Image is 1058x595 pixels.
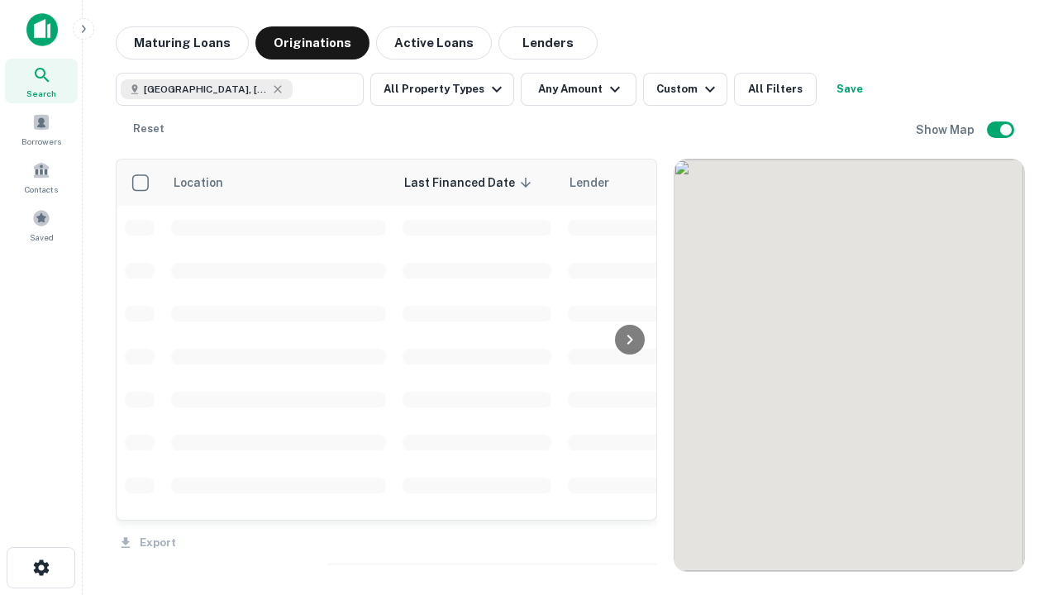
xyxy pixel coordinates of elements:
h6: Show Map [916,121,977,139]
span: Lender [570,173,609,193]
button: Save your search to get updates of matches that match your search criteria. [823,73,876,106]
span: Saved [30,231,54,244]
div: Custom [656,79,720,99]
button: All Filters [734,73,817,106]
span: Borrowers [21,135,61,148]
a: Contacts [5,155,78,199]
button: All Property Types [370,73,514,106]
span: Location [173,173,245,193]
a: Search [5,59,78,103]
button: Originations [255,26,369,59]
th: Last Financed Date [394,159,560,206]
button: Reset [122,112,175,145]
button: Lenders [498,26,598,59]
button: Any Amount [521,73,636,106]
button: Active Loans [376,26,492,59]
span: Search [26,87,56,100]
span: Contacts [25,183,58,196]
th: Location [163,159,394,206]
span: Last Financed Date [404,173,536,193]
img: capitalize-icon.png [26,13,58,46]
a: Saved [5,202,78,247]
button: Custom [643,73,727,106]
span: [GEOGRAPHIC_DATA], [GEOGRAPHIC_DATA] [144,82,268,97]
button: Maturing Loans [116,26,249,59]
div: 0 0 [674,159,1024,571]
iframe: Chat Widget [975,410,1058,489]
a: Borrowers [5,107,78,151]
th: Lender [560,159,824,206]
